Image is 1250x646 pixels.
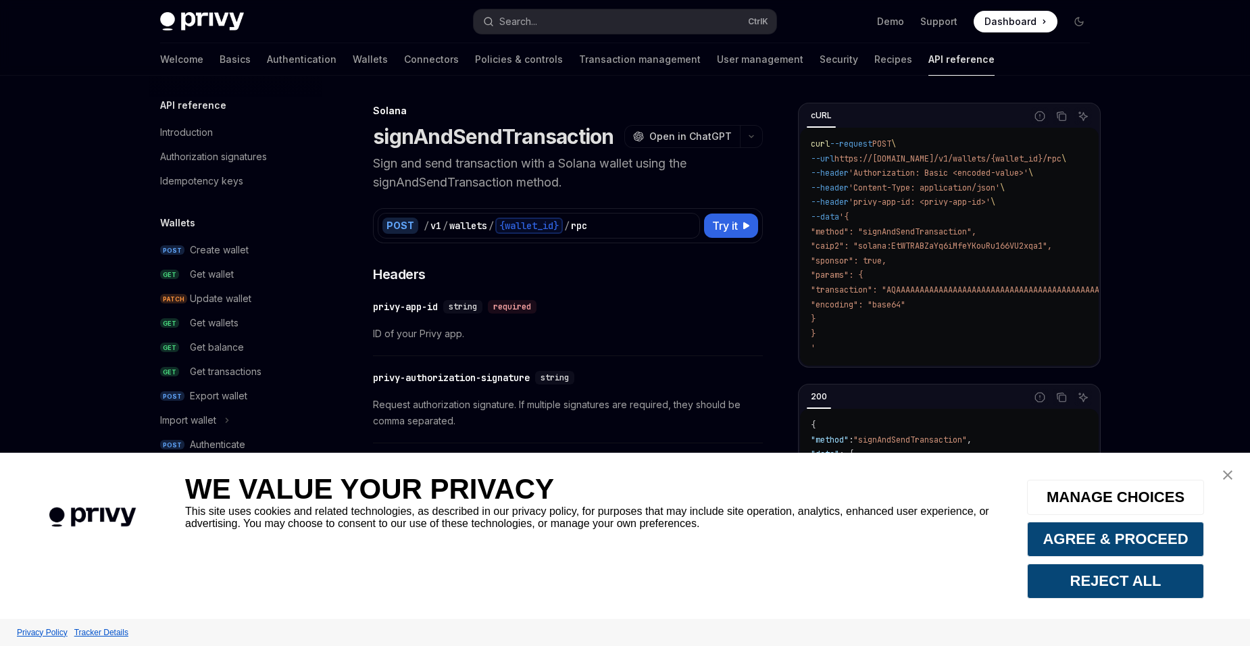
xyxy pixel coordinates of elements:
span: --header [811,197,849,207]
div: {wallet_id} [495,218,563,234]
span: \ [1061,153,1066,164]
button: Report incorrect code [1031,389,1049,406]
a: Security [820,43,858,76]
div: 200 [807,389,831,405]
img: close banner [1223,470,1232,480]
a: POSTExport wallet [149,384,322,408]
a: GETGet balance [149,335,322,359]
a: Authentication [267,43,336,76]
div: POST [382,218,418,234]
button: Open in ChatGPT [624,125,740,148]
span: --data [811,212,839,222]
div: Solana [373,104,763,118]
span: Headers [373,265,426,284]
a: Authorization signatures [149,145,322,169]
span: '{ [839,212,849,222]
div: rpc [571,219,587,232]
span: } [811,314,816,324]
a: Tracker Details [68,621,126,645]
p: Sign and send transaction with a Solana wallet using the signAndSendTransaction method. [373,154,763,192]
div: Create wallet [190,242,249,258]
span: --request [830,139,872,149]
span: "data" [811,449,839,459]
span: Request authorization signature. If multiple signatures are required, they should be comma separa... [373,397,763,429]
span: Dashboard [984,15,1036,28]
a: GETGet transactions [149,359,322,384]
div: Introduction [160,124,213,141]
div: Export wallet [190,388,247,404]
span: "caip2": "solana:EtWTRABZaYq6iMfeYKouRu166VU2xqa1", [811,241,1052,251]
a: Wallets [353,43,388,76]
span: "method": "signAndSendTransaction", [811,226,976,237]
img: company logo [20,488,165,547]
div: / [443,219,448,232]
span: : [849,434,853,445]
button: Toggle Import wallet section [149,408,322,432]
span: curl [811,139,830,149]
span: POST [160,440,184,450]
img: dark logo [160,12,244,31]
span: GET [160,343,179,353]
span: "signAndSendTransaction" [853,434,967,445]
span: "encoding": "base64" [811,299,905,310]
div: Get balance [190,339,244,355]
span: { [811,420,816,430]
div: wallets [449,219,487,232]
a: User management [717,43,803,76]
button: REJECT ALL [1027,564,1204,599]
span: \ [991,197,995,207]
div: Get wallet [190,266,234,282]
span: : { [839,449,853,459]
a: Recipes [874,43,912,76]
div: Get transactions [190,364,261,380]
span: string [541,372,569,383]
a: Support [920,15,957,28]
h5: API reference [160,97,226,114]
button: Report incorrect code [1031,107,1049,125]
span: WE VALUE YOUR PRIVACY [185,473,483,508]
button: AGREE & PROCEED [1027,522,1204,557]
span: "params": { [811,270,863,280]
span: "sponsor": true, [811,255,886,266]
span: \ [1000,182,1005,193]
button: MANAGE CHOICES [1027,480,1204,515]
a: Welcome [160,43,203,76]
div: privy-app-id [373,300,438,314]
div: / [489,219,494,232]
div: This site uses cookies and related technologies, as described in our privacy policy, for purposes... [185,508,1007,535]
button: Ask AI [1074,107,1092,125]
a: Dashboard [974,11,1057,32]
a: PATCHUpdate wallet [149,287,322,311]
span: } [811,328,816,339]
button: Toggle dark mode [1068,11,1090,32]
a: Basics [220,43,251,76]
div: v1 [430,219,441,232]
span: GET [160,270,179,280]
a: Privacy Policy [14,621,68,645]
span: \ [891,139,896,149]
div: Update wallet [190,291,251,307]
span: , [967,434,972,445]
span: --url [811,153,834,164]
span: PATCH [160,294,187,304]
span: 'privy-app-id: <privy-app-id>' [849,197,991,207]
span: Try it [712,218,738,234]
span: Open in ChatGPT [649,130,732,143]
span: ID of your Privy app. [373,326,763,342]
a: GETGet wallet [149,262,322,287]
span: GET [160,318,179,328]
span: \ [1028,168,1033,178]
div: Authorization signatures [160,149,267,165]
a: API reference [928,43,995,76]
button: Open search [474,9,776,34]
button: Try it [704,214,758,238]
div: cURL [807,107,836,124]
h1: signAndSendTransaction [373,124,614,149]
div: required [488,300,536,314]
span: 'Authorization: Basic <encoded-value>' [849,168,1028,178]
a: Introduction [149,120,322,145]
a: POSTAuthenticate [149,432,322,457]
button: Copy the contents from the code block [1053,389,1070,406]
span: GET [160,367,179,377]
div: Get wallets [190,315,239,331]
